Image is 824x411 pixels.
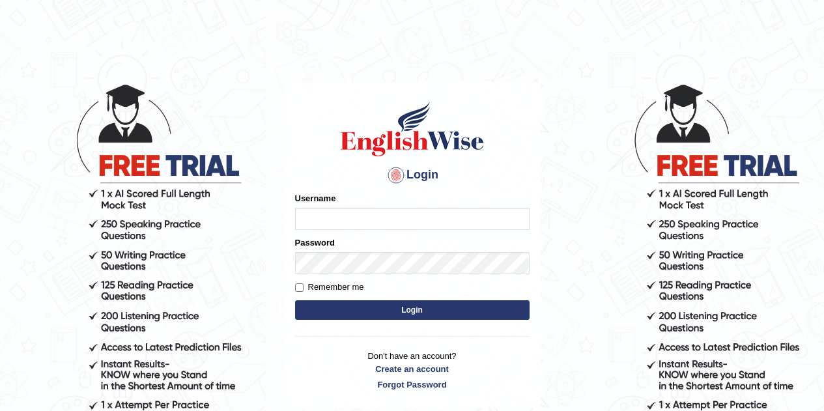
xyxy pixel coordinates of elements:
[295,350,530,390] p: Don't have an account?
[295,165,530,186] h4: Login
[338,100,487,158] img: Logo of English Wise sign in for intelligent practice with AI
[295,236,335,249] label: Password
[295,300,530,320] button: Login
[295,283,304,292] input: Remember me
[295,378,530,391] a: Forgot Password
[295,281,364,294] label: Remember me
[295,363,530,375] a: Create an account
[295,192,336,205] label: Username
